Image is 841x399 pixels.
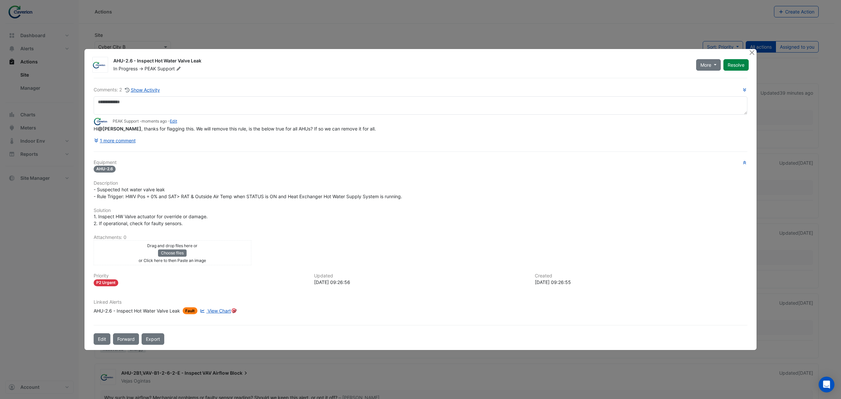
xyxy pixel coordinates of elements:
[208,308,231,314] span: View Chart
[139,66,143,71] span: ->
[94,333,110,345] button: Edit
[93,62,108,68] img: Caverion
[94,273,306,279] h6: Priority
[113,333,139,345] button: Forward
[94,307,180,314] div: AHU-2.6 - Inspect Hot Water Valve Leak
[231,308,237,314] div: Tooltip anchor
[94,299,747,305] h6: Linked Alerts
[314,279,527,286] div: [DATE] 09:26:56
[113,66,138,71] span: In Progress
[748,49,755,56] button: Close
[170,119,177,124] a: Edit
[819,377,834,392] div: Open Intercom Messenger
[94,187,402,199] span: - Suspected hot water valve leak - Rule Trigger: HWV Pos = 0% and SAT> RAT & Outside Air Temp whe...
[696,59,721,71] button: More
[113,58,688,65] div: AHU-2.6 - Inspect Hot Water Valve Leak
[139,258,206,263] small: or Click here to then Paste an image
[94,208,747,213] h6: Solution
[700,61,711,68] span: More
[94,135,136,146] button: 1 more comment
[183,307,197,314] span: Fault
[94,235,747,240] h6: Attachments: 0
[157,65,182,72] span: Support
[535,279,747,286] div: [DATE] 09:26:55
[147,243,197,248] small: Drag and drop files here or
[94,279,118,286] div: P2 Urgent
[142,333,164,345] a: Export
[113,118,177,124] small: PEAK Support - -
[94,126,376,131] span: Hi , thanks for flagging this. We will remove this rule, is the below true for all AHUs? If so we...
[98,126,141,131] span: tomas.jonkaitis@caverion.com [Caverion]
[94,118,110,125] img: Caverion
[145,66,156,71] span: PEAK
[158,249,187,257] button: Choose files
[94,86,160,94] div: Comments: 2
[94,214,208,226] span: 1. Inspect HW Valve actuator for override or damage. 2. If operational, check for faulty sensors.
[723,59,749,71] button: Resolve
[94,180,747,186] h6: Description
[314,273,527,279] h6: Updated
[125,86,160,94] button: Show Activity
[94,166,116,173] span: AHU-2.6
[199,307,231,314] a: View Chart
[535,273,747,279] h6: Created
[142,119,167,124] span: 2025-09-10 10:07:57
[94,160,747,165] h6: Equipment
